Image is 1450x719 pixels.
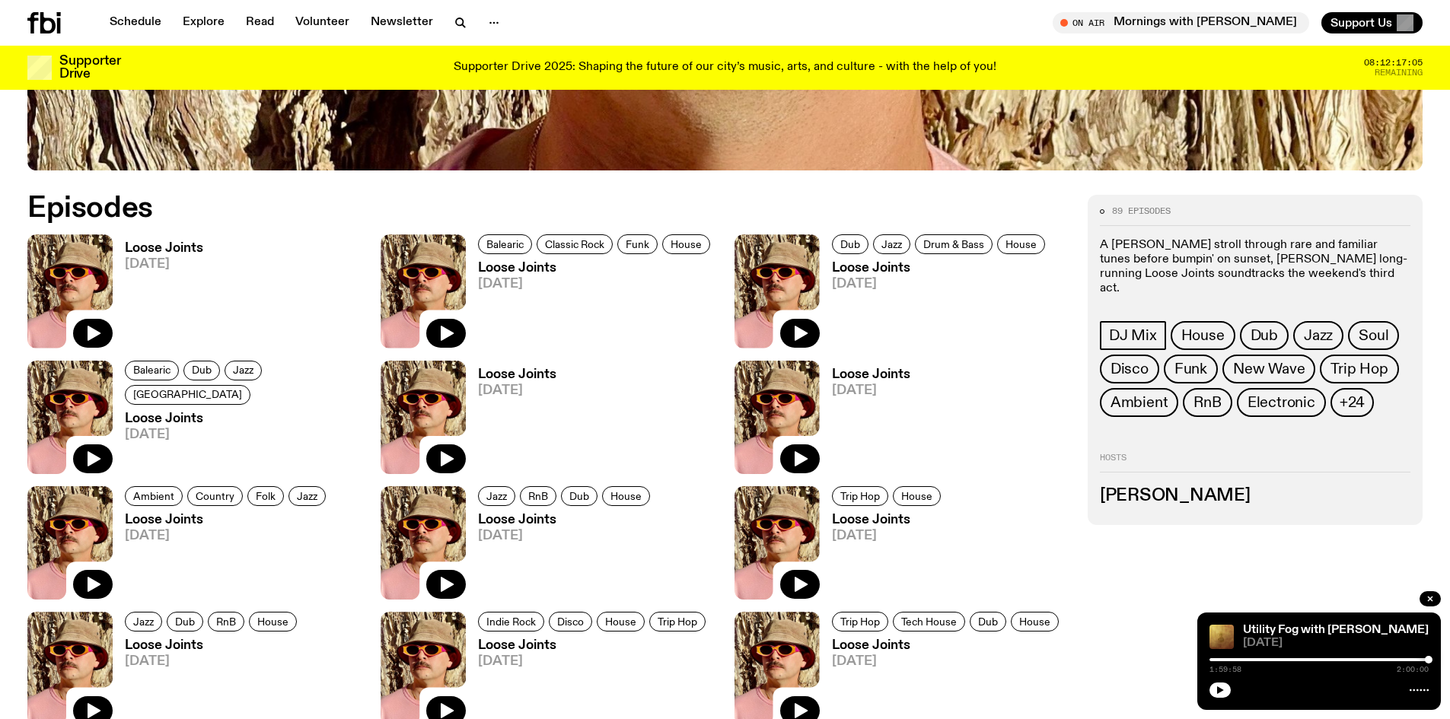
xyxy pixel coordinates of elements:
a: Dub [832,234,868,254]
span: Ambient [1111,394,1168,411]
span: Tech House [901,616,957,628]
a: House [602,486,650,506]
span: [DATE] [125,258,203,271]
button: +24 [1330,388,1374,417]
span: [DATE] [478,278,715,291]
span: [DATE] [125,655,301,668]
span: Folk [256,490,276,501]
span: Support Us [1330,16,1392,30]
a: Soul [1348,321,1399,350]
a: Balearic [125,361,179,380]
a: Dub [970,612,1006,632]
a: DJ Mix [1100,321,1166,350]
h3: Loose Joints [478,368,556,381]
a: Loose Joints[DATE] [466,514,655,600]
a: House [1011,612,1059,632]
a: Dub [183,361,220,380]
span: [DATE] [478,530,655,542]
a: Loose Joints[DATE] [820,514,945,600]
h3: Loose Joints [125,412,362,425]
a: House [662,234,710,254]
span: Jazz [297,490,317,501]
span: House [257,616,288,628]
h3: Loose Joints [478,262,715,275]
a: RnB [208,612,244,632]
a: Loose Joints[DATE] [466,368,556,474]
span: Country [196,490,234,501]
span: RnB [528,490,548,501]
span: Remaining [1375,68,1423,77]
span: Dub [175,616,195,628]
span: Funk [626,239,649,250]
span: [DATE] [832,655,1063,668]
span: Trip Hop [840,616,880,628]
a: Drum & Bass [915,234,993,254]
a: Utility Fog with [PERSON_NAME] [1243,624,1429,636]
span: Dub [978,616,998,628]
span: RnB [1193,394,1221,411]
span: Ambient [133,490,174,501]
a: Loose Joints[DATE] [466,262,715,348]
img: Tyson stands in front of a paperbark tree wearing orange sunglasses, a suede bucket hat and a pin... [735,361,820,474]
a: Dub [561,486,598,506]
a: Loose Joints[DATE] [113,514,330,600]
a: Electronic [1237,388,1326,417]
h2: Hosts [1100,453,1410,472]
a: House [893,486,941,506]
span: Jazz [133,616,154,628]
p: Supporter Drive 2025: Shaping the future of our city’s music, arts, and culture - with the help o... [454,61,996,75]
span: [DATE] [832,530,945,542]
span: Dub [1251,327,1278,344]
span: DJ Mix [1109,327,1157,344]
a: House [997,234,1045,254]
img: Tyson stands in front of a paperbark tree wearing orange sunglasses, a suede bucket hat and a pin... [381,486,466,600]
h3: Loose Joints [478,514,655,527]
span: Dub [569,490,589,501]
h3: Loose Joints [832,368,910,381]
a: House [1171,321,1235,350]
img: Tyson stands in front of a paperbark tree wearing orange sunglasses, a suede bucket hat and a pin... [27,234,113,348]
span: 89 episodes [1112,207,1171,215]
span: Jazz [486,490,507,501]
span: 2:00:00 [1397,666,1429,673]
a: Ambient [1100,388,1179,417]
a: Country [187,486,243,506]
a: Dub [1240,321,1289,350]
img: Tyson stands in front of a paperbark tree wearing orange sunglasses, a suede bucket hat and a pin... [27,361,113,474]
span: Classic Rock [545,239,604,250]
a: House [597,612,645,632]
span: Jazz [881,239,902,250]
h2: Episodes [27,195,951,222]
span: [DATE] [478,384,556,397]
a: Newsletter [362,12,442,33]
a: Disco [549,612,592,632]
span: [GEOGRAPHIC_DATA] [133,389,242,400]
h3: Loose Joints [832,262,1050,275]
span: [DATE] [1243,638,1429,649]
a: Balearic [478,234,532,254]
span: Indie Rock [486,616,536,628]
span: +24 [1340,394,1365,411]
span: House [671,239,702,250]
button: Support Us [1321,12,1423,33]
span: New Wave [1233,361,1305,377]
h3: Loose Joints [125,639,301,652]
h3: Loose Joints [125,242,203,255]
h3: [PERSON_NAME] [1100,488,1410,504]
p: A [PERSON_NAME] stroll through rare and familiar tunes before bumpin' on sunset, [PERSON_NAME] lo... [1100,238,1410,297]
a: Trip Hop [1320,355,1398,383]
span: [DATE] [125,428,362,441]
a: Trip Hop [832,612,888,632]
a: Jazz [873,234,910,254]
a: Folk [247,486,284,506]
a: Jazz [225,361,262,380]
span: Drum & Bass [923,239,984,250]
span: Funk [1174,361,1207,377]
span: [DATE] [832,384,910,397]
span: Soul [1359,327,1388,344]
span: 1:59:58 [1209,666,1241,673]
a: Indie Rock [478,612,544,632]
a: Trip Hop [649,612,706,632]
a: RnB [1183,388,1232,417]
a: Loose Joints[DATE] [820,262,1050,348]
